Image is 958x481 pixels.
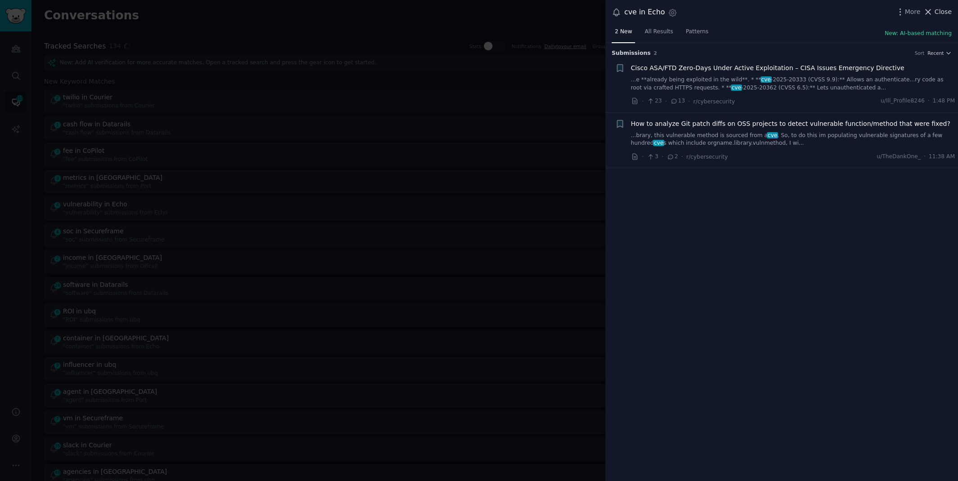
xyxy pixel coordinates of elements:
span: 3 [647,153,658,161]
button: Recent [927,50,952,56]
span: · [665,97,667,106]
span: cve [767,132,778,138]
a: ...e **already being exploited in the wild**. * **cve-2025-20333 (CVSS 9.9):** Allows an authenti... [631,76,955,92]
span: All Results [645,28,673,36]
div: cve in Echo [624,7,665,18]
span: Recent [927,50,944,56]
span: · [642,97,644,106]
span: 11:38 AM [929,153,955,161]
div: Sort [915,50,925,56]
a: Cisco ASA/FTD Zero-Days Under Active Exploitation – CISA Issues Emergency Directive [631,63,904,73]
span: 2 New [615,28,632,36]
a: How to analyze Git patch diffs on OSS projects to detect vulnerable function/method that were fixed? [631,119,950,129]
span: 1:48 PM [933,97,955,105]
span: u/TheDankOne_ [877,153,921,161]
button: New: AI-based matching [885,30,952,38]
span: 23 [647,97,662,105]
span: · [688,97,690,106]
span: 2 [654,50,657,56]
button: Close [923,7,952,17]
span: Submission s [612,49,651,58]
span: Close [935,7,952,17]
span: cve [731,85,742,91]
span: cve [761,76,772,83]
a: Patterns [683,25,712,43]
span: 13 [670,97,685,105]
span: · [928,97,930,105]
span: 2 [667,153,678,161]
span: cve [653,140,664,146]
a: All Results [641,25,676,43]
span: r/cybersecurity [694,98,735,105]
span: More [905,7,921,17]
span: · [681,152,683,161]
span: · [924,153,926,161]
button: More [895,7,921,17]
span: r/cybersecurity [686,154,728,160]
span: · [662,152,663,161]
a: 2 New [612,25,635,43]
span: u/Ill_Profile8246 [881,97,925,105]
span: · [642,152,644,161]
span: Patterns [686,28,708,36]
a: ...brary, this vulnerable method is sourced from acve. So, to do this im populating vulnerable si... [631,132,955,147]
